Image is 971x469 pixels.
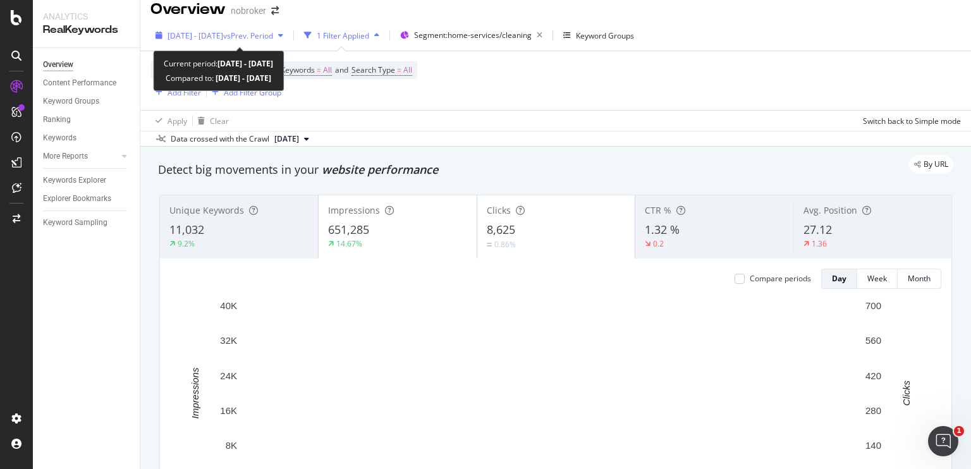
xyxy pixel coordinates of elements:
[803,204,857,216] span: Avg. Position
[863,116,961,126] div: Switch back to Simple mode
[43,150,118,163] a: More Reports
[858,111,961,131] button: Switch back to Simple mode
[865,335,881,346] text: 560
[210,116,229,126] div: Clear
[207,85,281,100] button: Add Filter Group
[43,58,131,71] a: Overview
[281,64,315,75] span: Keywords
[220,405,237,416] text: 16K
[169,222,204,237] span: 11,032
[645,204,671,216] span: CTR %
[821,269,857,289] button: Day
[908,273,931,284] div: Month
[214,73,271,83] b: [DATE] - [DATE]
[928,426,958,456] iframe: Intercom live chat
[168,116,187,126] div: Apply
[397,64,401,75] span: =
[909,155,953,173] div: legacy label
[351,64,395,75] span: Search Type
[43,216,131,229] a: Keyword Sampling
[487,222,515,237] span: 8,625
[328,222,369,237] span: 651,285
[43,192,131,205] a: Explorer Bookmarks
[832,273,846,284] div: Day
[494,239,516,250] div: 0.86%
[220,335,237,346] text: 32K
[803,222,832,237] span: 27.12
[335,64,348,75] span: and
[323,61,332,79] span: All
[328,204,380,216] span: Impressions
[317,30,369,41] div: 1 Filter Applied
[269,131,314,147] button: [DATE]
[220,300,237,311] text: 40K
[487,243,492,247] img: Equal
[395,25,547,46] button: Segment:home-services/cleaning
[867,273,887,284] div: Week
[812,238,827,249] div: 1.36
[274,133,299,145] span: 2024 Sep. 2nd
[43,95,131,108] a: Keyword Groups
[43,131,76,145] div: Keywords
[414,30,532,40] span: Segment: home-services/cleaning
[865,300,881,311] text: 700
[857,269,898,289] button: Week
[43,23,130,37] div: RealKeywords
[336,238,362,249] div: 14.67%
[898,269,941,289] button: Month
[43,113,71,126] div: Ranking
[954,426,964,436] span: 1
[171,133,269,145] div: Data crossed with the Crawl
[169,204,244,216] span: Unique Keywords
[168,87,201,98] div: Add Filter
[150,111,187,131] button: Apply
[901,380,912,405] text: Clicks
[576,30,634,41] div: Keyword Groups
[487,204,511,216] span: Clicks
[220,370,237,381] text: 24K
[43,76,116,90] div: Content Performance
[224,87,281,98] div: Add Filter Group
[558,25,639,46] button: Keyword Groups
[653,238,664,249] div: 0.2
[750,273,811,284] div: Compare periods
[317,64,321,75] span: =
[865,405,881,416] text: 280
[43,10,130,23] div: Analytics
[43,76,131,90] a: Content Performance
[223,30,273,41] span: vs Prev. Period
[166,71,271,85] div: Compared to:
[43,95,99,108] div: Keyword Groups
[865,370,881,381] text: 420
[43,131,131,145] a: Keywords
[217,58,273,69] b: [DATE] - [DATE]
[43,174,131,187] a: Keywords Explorer
[924,161,948,168] span: By URL
[403,61,412,79] span: All
[43,174,106,187] div: Keywords Explorer
[43,216,107,229] div: Keyword Sampling
[231,4,266,17] div: nobroker
[178,238,195,249] div: 9.2%
[645,222,680,237] span: 1.32 %
[150,85,201,100] button: Add Filter
[190,367,200,418] text: Impressions
[226,440,237,451] text: 8K
[168,30,223,41] span: [DATE] - [DATE]
[43,150,88,163] div: More Reports
[43,192,111,205] div: Explorer Bookmarks
[43,113,131,126] a: Ranking
[271,6,279,15] div: arrow-right-arrow-left
[43,58,73,71] div: Overview
[865,440,881,451] text: 140
[299,25,384,46] button: 1 Filter Applied
[150,25,288,46] button: [DATE] - [DATE]vsPrev. Period
[193,111,229,131] button: Clear
[164,56,273,71] div: Current period:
